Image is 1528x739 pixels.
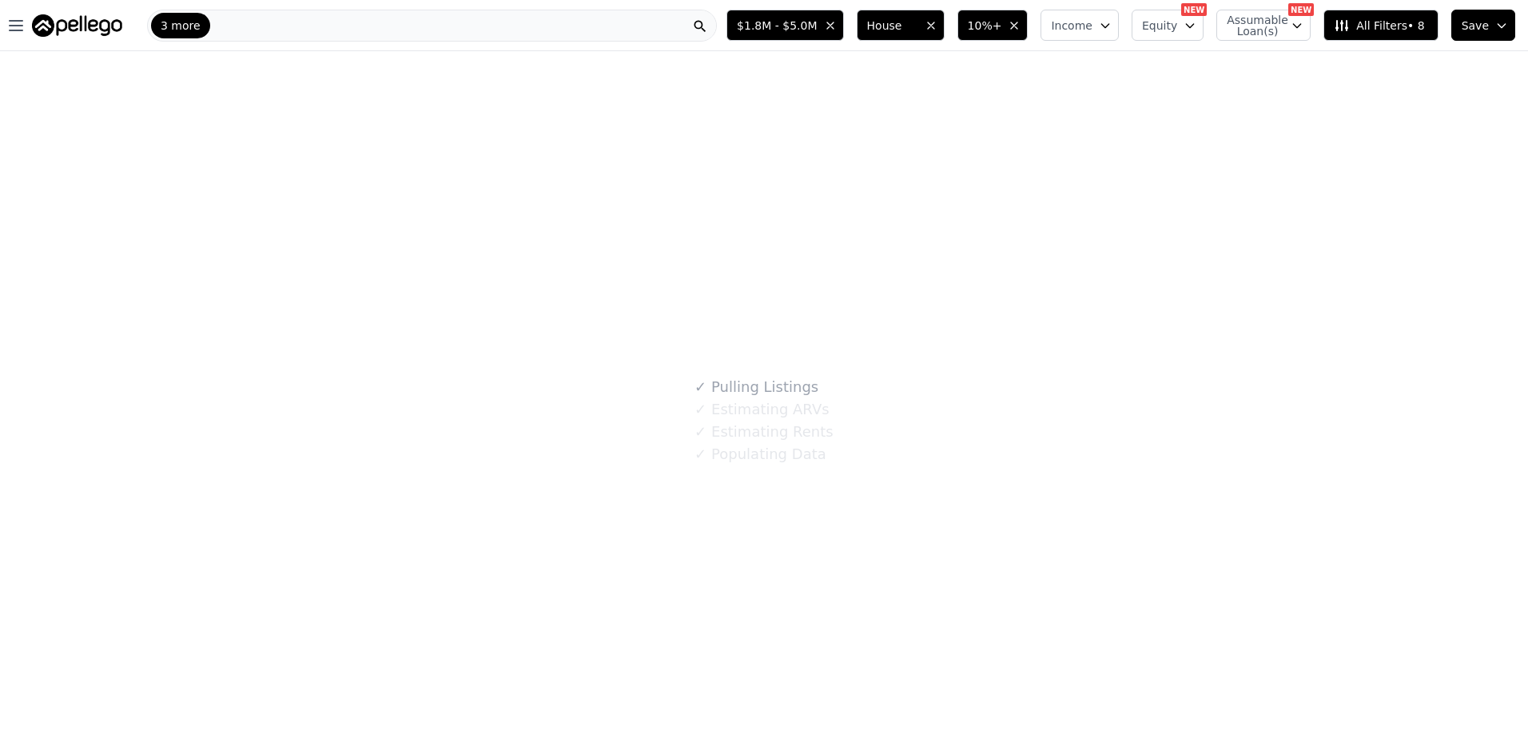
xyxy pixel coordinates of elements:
span: ✓ [694,379,706,395]
div: NEW [1288,3,1314,16]
button: All Filters• 8 [1323,10,1438,41]
span: ✓ [694,424,706,440]
span: $1.8M - $5.0M [737,18,817,34]
span: All Filters • 8 [1334,18,1424,34]
span: ✓ [694,401,706,417]
div: Estimating ARVs [694,398,829,421]
button: $1.8M - $5.0M [726,10,843,41]
span: 10%+ [968,18,1002,34]
div: Estimating Rents [694,421,833,443]
button: Assumable Loan(s) [1216,10,1311,41]
img: Pellego [32,14,122,37]
span: Income [1051,18,1092,34]
div: Pulling Listings [694,376,818,398]
button: 10%+ [957,10,1029,41]
div: Populating Data [694,443,826,465]
button: Save [1451,10,1515,41]
span: Save [1462,18,1489,34]
button: House [857,10,945,41]
span: Equity [1142,18,1177,34]
div: NEW [1181,3,1207,16]
span: House [867,18,918,34]
button: Equity [1132,10,1204,41]
span: 3 more [161,18,201,34]
span: Assumable Loan(s) [1227,14,1278,37]
span: ✓ [694,446,706,462]
button: Income [1041,10,1119,41]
